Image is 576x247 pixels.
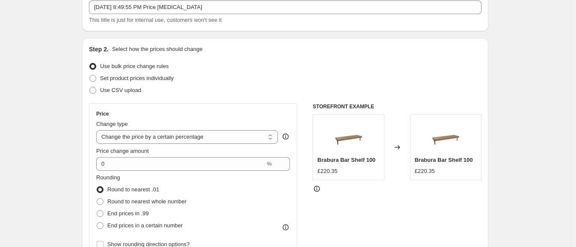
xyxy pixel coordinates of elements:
span: Rounding [96,174,120,181]
span: Set product prices individually [100,75,174,81]
span: % [267,161,272,167]
span: End prices in .99 [107,210,149,217]
span: Brabura Bar Shelf 100 [317,157,375,163]
span: This title is just for internal use, customers won't see it [89,17,222,23]
img: brabura-kitchen-cube-bar-shelf-100-751055_80x.jpg [428,119,463,153]
img: brabura-kitchen-cube-bar-shelf-100-751055_80x.jpg [331,119,366,153]
h6: STOREFRONT EXAMPLE [313,103,481,110]
h3: Price [96,110,109,117]
input: 30% off holiday sale [89,0,481,14]
span: Price change amount [96,148,149,154]
span: Round to nearest whole number [107,198,186,205]
span: Change type [96,121,128,127]
div: £220.35 [415,167,435,176]
input: -15 [96,157,265,171]
span: Brabura Bar Shelf 100 [415,157,473,163]
span: End prices in a certain number [107,222,183,229]
span: Use bulk price change rules [100,63,168,69]
h2: Step 2. [89,45,109,54]
span: Round to nearest .01 [107,186,159,193]
p: Select how the prices should change [112,45,203,54]
span: Use CSV upload [100,87,141,93]
div: help [281,132,290,141]
div: £220.35 [317,167,337,176]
